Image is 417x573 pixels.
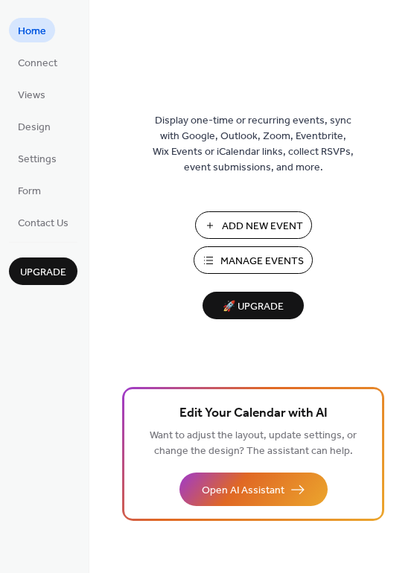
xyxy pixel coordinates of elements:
[179,403,328,424] span: Edit Your Calendar with AI
[9,50,66,74] a: Connect
[18,88,45,103] span: Views
[220,254,304,269] span: Manage Events
[18,24,46,39] span: Home
[9,18,55,42] a: Home
[9,82,54,106] a: Views
[202,483,284,499] span: Open AI Assistant
[211,297,295,317] span: 🚀 Upgrade
[179,473,328,506] button: Open AI Assistant
[9,210,77,234] a: Contact Us
[222,219,303,234] span: Add New Event
[18,184,41,199] span: Form
[9,178,50,202] a: Form
[18,120,51,135] span: Design
[194,246,313,274] button: Manage Events
[203,292,304,319] button: 🚀 Upgrade
[195,211,312,239] button: Add New Event
[20,265,66,281] span: Upgrade
[9,257,77,285] button: Upgrade
[18,152,57,167] span: Settings
[9,146,66,170] a: Settings
[18,56,57,71] span: Connect
[18,216,69,231] span: Contact Us
[153,113,354,176] span: Display one-time or recurring events, sync with Google, Outlook, Zoom, Eventbrite, Wix Events or ...
[150,426,357,461] span: Want to adjust the layout, update settings, or change the design? The assistant can help.
[9,114,60,138] a: Design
